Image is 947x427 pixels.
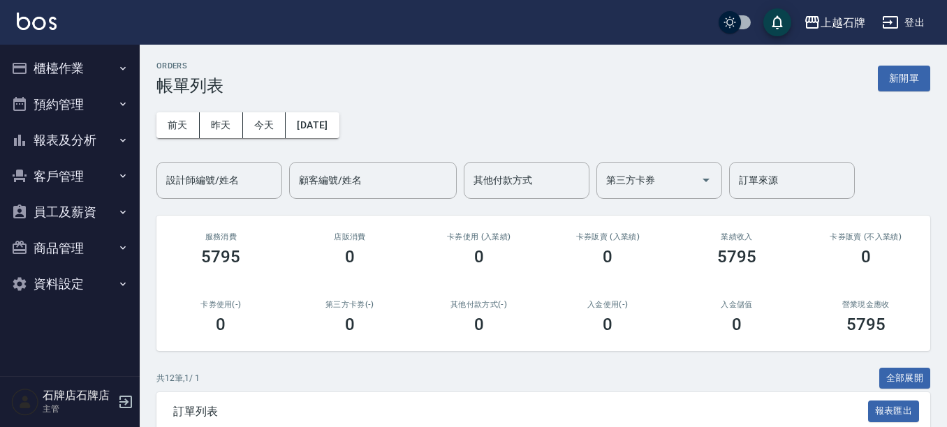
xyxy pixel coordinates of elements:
h2: 卡券使用 (入業績) [431,232,527,241]
button: [DATE] [286,112,339,138]
h3: 0 [216,315,226,334]
h3: 0 [732,315,742,334]
button: 昨天 [200,112,243,138]
img: Logo [17,13,57,30]
h3: 0 [603,247,612,267]
button: 今天 [243,112,286,138]
a: 報表匯出 [868,404,920,417]
h3: 0 [345,247,355,267]
button: 員工及薪資 [6,194,134,230]
button: 櫃檯作業 [6,50,134,87]
button: Open [695,169,717,191]
p: 共 12 筆, 1 / 1 [156,372,200,384]
h3: 服務消費 [173,232,269,241]
h2: 其他付款方式(-) [431,300,527,309]
a: 新開單 [878,71,930,84]
div: 上越石牌 [821,14,865,31]
h2: 店販消費 [302,232,398,241]
button: 前天 [156,112,200,138]
button: 新開單 [878,66,930,91]
h2: 業績收入 [689,232,785,241]
h2: 卡券販賣 (不入業績) [818,232,913,241]
h3: 5795 [717,247,756,267]
h2: 營業現金應收 [818,300,913,309]
button: save [763,8,791,36]
p: 主管 [43,403,114,415]
h3: 0 [861,247,871,267]
h3: 0 [474,247,484,267]
button: 資料設定 [6,266,134,302]
button: 客戶管理 [6,158,134,195]
h2: 卡券使用(-) [173,300,269,309]
h3: 5795 [846,315,886,334]
button: 全部展開 [879,368,931,389]
h2: ORDERS [156,61,223,70]
h3: 5795 [201,247,240,267]
span: 訂單列表 [173,405,868,419]
h5: 石牌店石牌店 [43,389,114,403]
h3: 0 [345,315,355,334]
button: 上越石牌 [798,8,871,37]
button: 報表及分析 [6,122,134,158]
button: 報表匯出 [868,400,920,422]
button: 商品管理 [6,230,134,267]
h2: 卡券販賣 (入業績) [560,232,656,241]
h3: 0 [474,315,484,334]
h2: 第三方卡券(-) [302,300,398,309]
button: 預約管理 [6,87,134,123]
button: 登出 [876,10,930,36]
h2: 入金使用(-) [560,300,656,309]
h3: 0 [603,315,612,334]
h2: 入金儲值 [689,300,785,309]
img: Person [11,388,39,416]
h3: 帳單列表 [156,76,223,96]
